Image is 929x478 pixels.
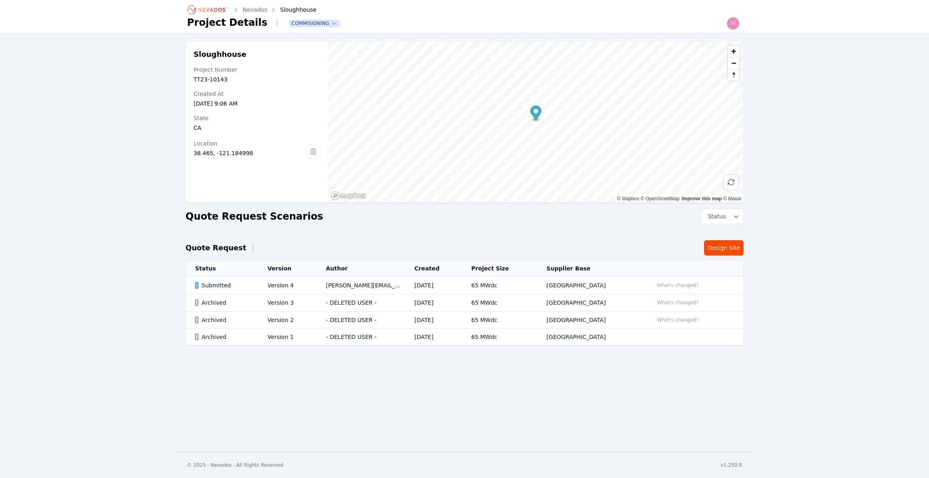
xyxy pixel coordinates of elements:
button: Status [701,209,744,224]
td: - DELETED USER - [316,329,405,345]
td: [GEOGRAPHIC_DATA] [537,277,644,294]
span: Status [704,212,726,220]
button: What's changed? [654,316,702,324]
div: TT23-10143 [194,75,320,83]
td: Version 4 [258,277,317,294]
a: OpenStreetMap [641,196,680,202]
tr: ArchivedVersion 3- DELETED USER -[DATE]65 MWdc[GEOGRAPHIC_DATA]What's changed? [185,294,744,312]
div: Project Number [194,66,320,74]
button: Zoom out [728,57,739,69]
span: Zoom out [728,58,739,69]
td: [DATE] [405,277,462,294]
div: Submitted [195,281,254,289]
div: 38.465, -121.184998 [194,149,306,157]
img: Ted Elliott [727,17,739,30]
a: Nevados [243,6,267,14]
td: [DATE] [405,329,462,345]
td: [DATE] [405,294,462,312]
td: [DATE] [405,312,462,329]
td: 65 MWdc [462,277,537,294]
th: Supplier Base [537,260,644,277]
h2: Quote Request [185,242,246,254]
th: Created [405,260,462,277]
div: Map marker [530,106,541,122]
button: What's changed? [654,281,702,290]
tr: ArchivedVersion 2- DELETED USER -[DATE]65 MWdc[GEOGRAPHIC_DATA]What's changed? [185,312,744,329]
a: Mapbox homepage [331,191,366,200]
th: Project Size [462,260,537,277]
th: Status [185,260,258,277]
td: 65 MWdc [462,312,537,329]
a: Design Site [704,240,744,256]
div: Archived [195,299,254,307]
td: 65 MWdc [462,329,537,345]
th: Author [316,260,405,277]
a: Improve this map [682,196,722,202]
button: Reset bearing to north [728,69,739,81]
div: CA [194,124,320,132]
td: [PERSON_NAME][EMAIL_ADDRESS][PERSON_NAME][DOMAIN_NAME] [316,277,405,294]
td: [GEOGRAPHIC_DATA] [537,312,644,329]
div: Sloughhouse [269,6,317,14]
div: State [194,114,320,122]
div: Archived [195,316,254,324]
div: Created At [194,90,320,98]
div: [DATE] 9:06 AM [194,100,320,108]
td: Version 3 [258,294,317,312]
div: Archived [195,333,254,341]
td: [GEOGRAPHIC_DATA] [537,329,644,345]
nav: Breadcrumb [187,3,317,16]
a: Mapbox [617,196,639,202]
tr: ArchivedVersion 1- DELETED USER -[DATE]65 MWdc[GEOGRAPHIC_DATA] [185,329,744,345]
tr: SubmittedVersion 4[PERSON_NAME][EMAIL_ADDRESS][PERSON_NAME][DOMAIN_NAME][DATE]65 MWdc[GEOGRAPHIC_... [185,277,744,294]
h1: Project Details [187,16,267,29]
button: Zoom in [728,46,739,57]
td: Version 2 [258,312,317,329]
div: Location [194,139,306,148]
td: [GEOGRAPHIC_DATA] [537,294,644,312]
button: What's changed? [654,298,702,307]
th: Version [258,260,317,277]
a: Maxar [723,196,742,202]
td: - DELETED USER - [316,294,405,312]
canvas: Map [328,42,744,203]
button: Commisioning [290,20,339,27]
h2: Sloughhouse [194,50,320,59]
td: Version 1 [258,329,317,345]
td: - DELETED USER - [316,312,405,329]
td: 65 MWdc [462,294,537,312]
h2: Quote Request Scenarios [185,210,323,223]
div: v1.250.0 [721,462,742,468]
div: © 2025 - Nevados - All Rights Reserved [187,462,283,468]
